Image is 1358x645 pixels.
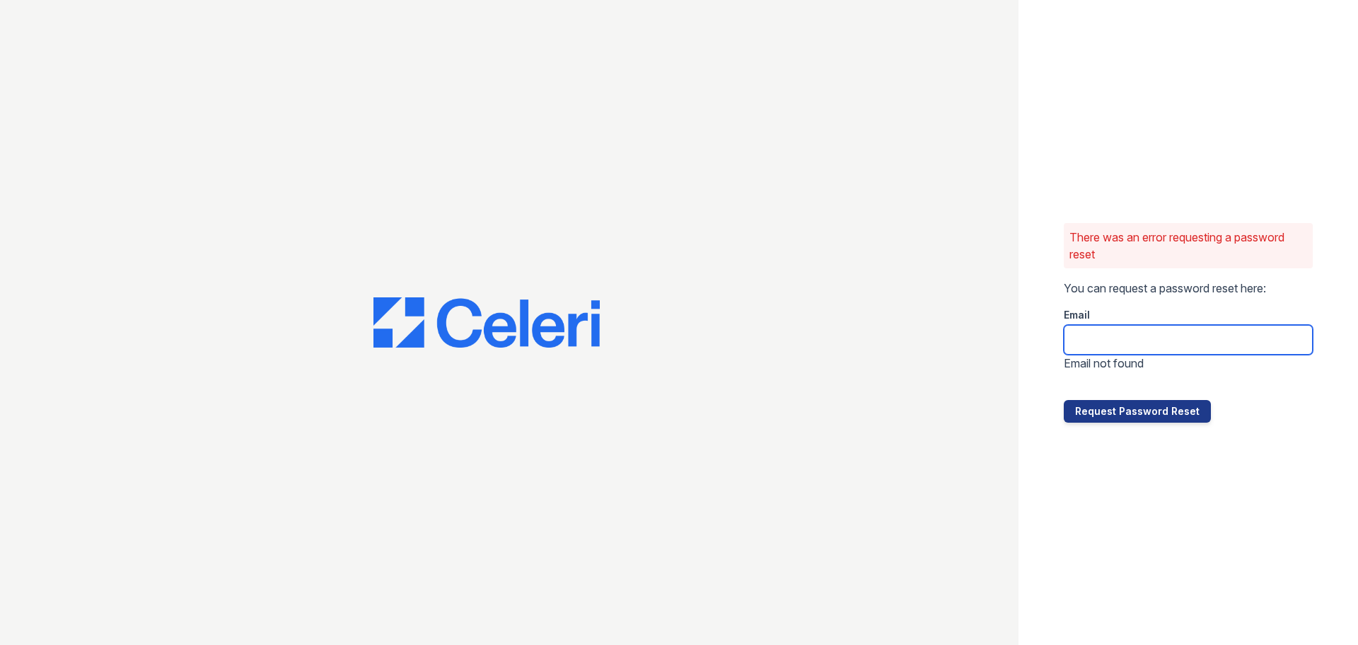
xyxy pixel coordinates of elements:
[1069,229,1307,263] p: There was an error requesting a password reset
[1064,400,1211,423] button: Request Password Reset
[1064,356,1144,370] span: Email not found
[373,297,600,348] img: CE_Logo_Blue-a8612792a0a2168367f1c8372b55b34899dd931a85d93a1a3d3e32e68fde9ad4.png
[1064,280,1313,297] p: You can request a password reset here:
[1064,308,1090,322] label: Email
